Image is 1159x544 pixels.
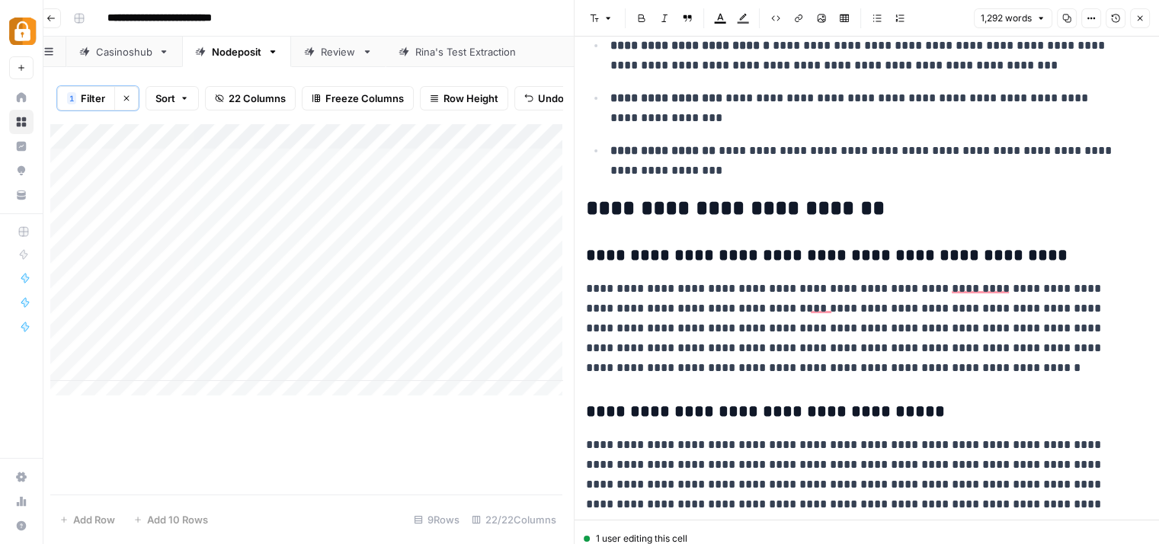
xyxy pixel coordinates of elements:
span: Row Height [443,91,498,106]
div: 1 [67,92,76,104]
button: Row Height [420,86,508,110]
span: 1,292 words [981,11,1032,25]
button: 1,292 words [974,8,1052,28]
span: Add Row [73,512,115,527]
div: 9 Rows [408,507,466,532]
span: Freeze Columns [325,91,404,106]
div: Casinoshub [96,44,152,59]
button: Add 10 Rows [124,507,217,532]
a: Opportunities [9,158,34,183]
a: Browse [9,110,34,134]
button: Add Row [50,507,124,532]
div: Review [321,44,356,59]
span: Add 10 Rows [147,512,208,527]
div: Nodeposit [212,44,261,59]
span: 22 Columns [229,91,286,106]
a: [PERSON_NAME]'s Test Extraction [386,37,610,67]
a: Settings [9,465,34,489]
button: 22 Columns [205,86,296,110]
button: 1Filter [57,86,114,110]
button: Help + Support [9,514,34,538]
a: Casinoshub [66,37,182,67]
span: 1 [69,92,74,104]
a: Nodeposit [182,37,291,67]
span: Sort [155,91,175,106]
a: Usage [9,489,34,514]
a: Insights [9,134,34,158]
button: Sort [146,86,199,110]
a: Review [291,37,386,67]
button: Freeze Columns [302,86,414,110]
button: Workspace: Adzz [9,12,34,50]
div: 22/22 Columns [466,507,562,532]
div: [PERSON_NAME]'s Test Extraction [415,44,580,59]
img: Adzz Logo [9,18,37,45]
a: Your Data [9,183,34,207]
button: Undo [514,86,574,110]
span: Filter [81,91,105,106]
span: Undo [538,91,564,106]
a: Home [9,85,34,110]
